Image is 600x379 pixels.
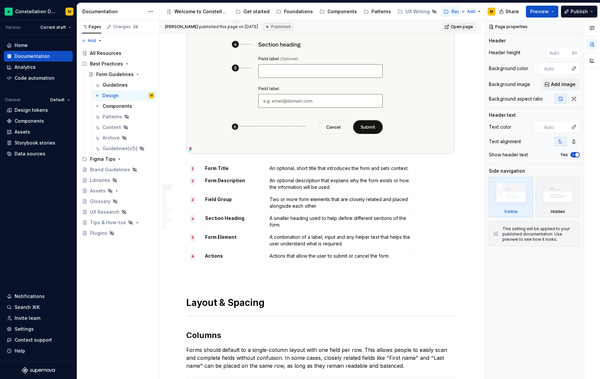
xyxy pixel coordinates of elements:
a: Foundations [274,6,316,17]
div: Changes [113,24,139,29]
h2: Columns [186,330,455,341]
a: Assets [79,186,157,196]
a: Components [4,116,73,126]
a: Patterns [92,111,157,122]
div: Resources [451,8,476,15]
div: Hidden [536,177,580,217]
button: Current draft [37,23,74,32]
div: Design tokens [15,107,48,113]
div: Page tree [79,48,157,238]
button: Search ⌘K [4,302,73,313]
img: d602db7a-5e75-4dfe-a0a4-4b8163c7bad2.png [5,8,13,16]
a: Glossary [79,196,157,207]
div: Documentation [82,8,145,15]
div: Storybook stories [15,140,55,146]
a: All Resources [79,48,157,59]
button: Share [496,6,523,18]
a: Patterns [361,6,394,17]
p: px [572,50,577,55]
span: Add [88,38,96,43]
span: Publish [571,8,588,15]
a: Content [92,122,157,133]
div: Welcome to Constellation [174,8,229,15]
h1: Layout & Spacing [186,297,455,309]
p: Actions that allow the user to submit or cancel the form. [270,253,412,259]
p: An optional description that explains why the form exists or how the information will be used. [270,177,412,190]
a: Documentation [4,51,73,62]
button: Add [459,7,484,16]
div: Help [15,348,25,354]
a: Guidelines(v1)] [92,143,157,154]
button: Publish [561,6,597,18]
a: UX Research [79,207,157,217]
div: Show header text [489,151,528,158]
strong: Section Heading [205,215,244,221]
div: Tips & How-tos [90,219,126,226]
div: Search ⌘K [15,304,40,311]
input: Auto [541,63,568,74]
button: Constellation Design SystemM [1,4,75,19]
div: Assets [90,188,106,194]
a: Storybook stories [4,138,73,148]
button: Default [47,95,73,105]
a: Form Guidelines [86,69,157,80]
div: Components [103,103,132,109]
div: All Resources [90,50,121,57]
span: Current draft [40,25,66,30]
p: Two or more form elements that are closely related and placed alongside each other. [270,196,412,209]
div: Hidden [551,209,565,214]
a: Welcome to Constellation [164,6,232,17]
div: Analytics [15,64,36,70]
div: Home [15,42,28,49]
div: M [150,92,152,99]
div: Code automation [15,75,55,81]
div: Text alignment [489,138,521,145]
a: Guidelines [92,80,157,90]
code: 1 [191,165,195,172]
a: Settings [4,324,73,334]
div: Version [5,25,21,30]
code: 4 [191,215,195,222]
strong: Actions [205,253,223,259]
a: Assets [4,127,73,137]
a: Analytics [4,62,73,72]
div: Dataset [5,97,21,103]
button: Notifications [4,291,73,302]
div: Components [15,118,44,124]
input: Auto [547,47,572,59]
a: Resources [441,6,479,17]
a: Components [317,6,360,17]
span: [PERSON_NAME] [165,24,198,29]
a: Data sources [4,148,73,159]
a: Plugins [79,228,157,238]
div: Patterns [371,8,391,15]
div: Background image [489,81,530,88]
div: Patterns [103,113,122,120]
input: Auto [541,121,568,133]
div: UX Writing [406,8,430,15]
div: Text color [489,124,511,130]
label: Yes [560,152,568,157]
div: Visible [504,209,518,214]
p: A combination of a label, input and any helper text that helps the user understand what is required. [270,234,412,247]
code: 5 [191,234,195,241]
button: Add image [541,78,580,90]
a: Components [92,101,157,111]
code: 6 [191,253,195,260]
div: Contact support [15,337,52,343]
div: Best Practices [79,59,157,69]
div: This setting will be applied to your published documentation. Use preview to see how it looks. [502,226,576,242]
a: Tips & How-tos [79,217,157,228]
div: Header [489,37,506,44]
div: Content [103,124,121,131]
strong: Form Title [205,165,229,171]
div: Constellation Design System [15,8,58,15]
a: Get started [233,6,272,17]
a: Supernova Logo [22,367,55,374]
div: Best Practices [90,61,123,67]
div: Design [103,92,119,99]
div: Figma Tips [79,154,157,164]
div: Settings [15,326,34,332]
a: Invite team [4,313,73,323]
span: 39 [132,24,139,29]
